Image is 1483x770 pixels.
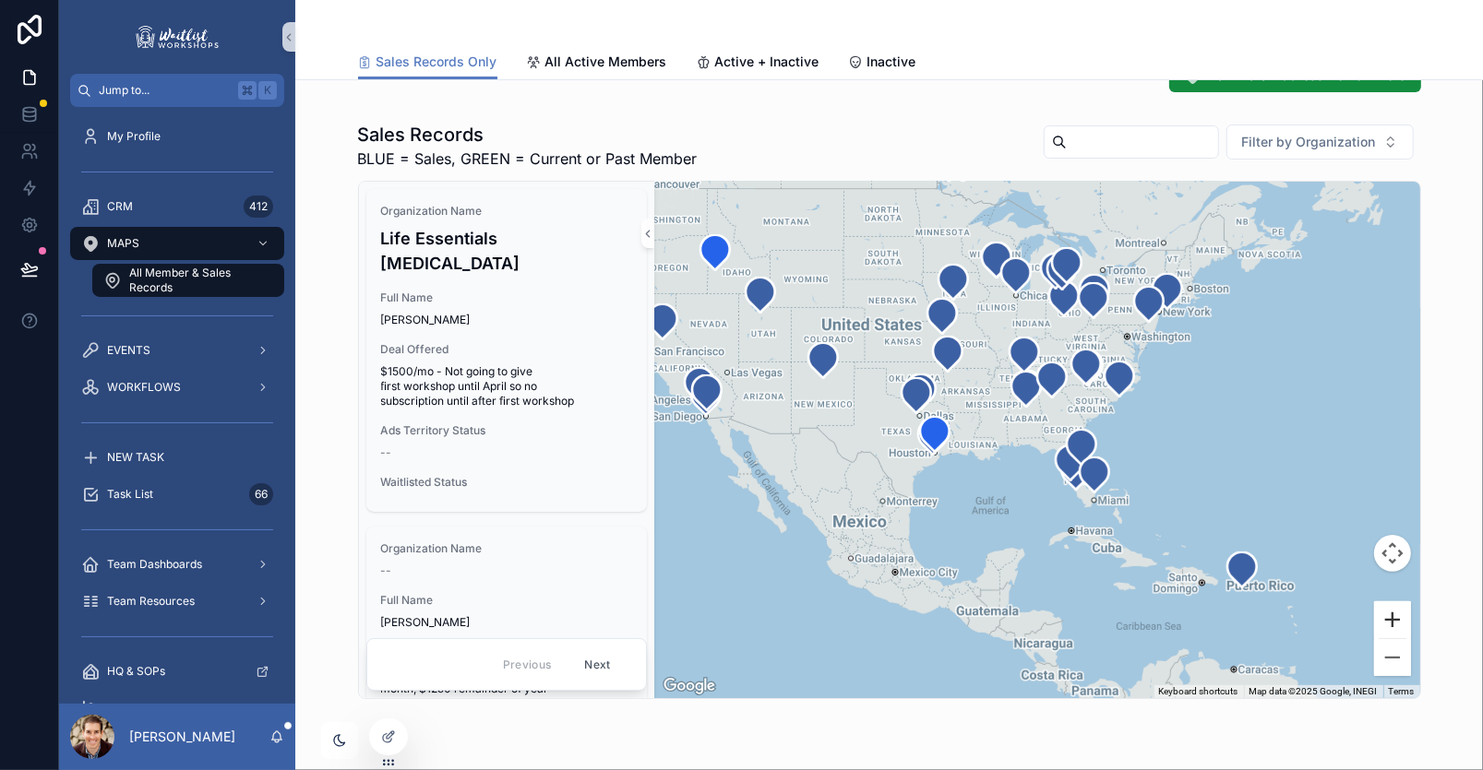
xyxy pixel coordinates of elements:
a: All Member & Sales Records [92,264,284,297]
span: Full Name [381,593,632,608]
a: Sales Records Only [358,45,497,80]
button: Zoom out [1374,639,1411,676]
a: Task List66 [70,478,284,511]
span: -- [381,563,392,578]
span: Show Rates [107,701,169,716]
span: My Profile [107,129,161,144]
a: CRM412 [70,190,284,223]
a: Show Rates [70,692,284,725]
button: Jump to...K [70,74,284,107]
img: App logo [133,22,221,52]
span: Filter by Organization [1242,133,1376,151]
a: Active + Inactive [697,45,819,82]
a: MAPS [70,227,284,260]
span: [PERSON_NAME] [381,615,632,630]
span: Inactive [867,53,916,71]
button: Select Button [1226,124,1414,160]
span: WORKFLOWS [107,380,181,395]
span: All Member & Sales Records [129,266,266,295]
div: 412 [244,195,273,218]
h4: Life Essentials [MEDICAL_DATA] [381,226,632,276]
p: [PERSON_NAME] [129,728,235,746]
button: Keyboard shortcuts [1159,685,1238,698]
span: All Active Members [545,53,667,71]
span: Jump to... [99,83,231,98]
span: Active + Inactive [715,53,819,71]
span: [PERSON_NAME] [381,313,632,327]
span: MAPS [107,236,139,251]
span: Organization Name [381,541,632,556]
a: WORKFLOWS [70,371,284,404]
span: Organization Name [381,204,632,219]
a: HQ & SOPs [70,655,284,688]
div: scrollable content [59,107,295,704]
span: K [260,83,275,98]
span: Team Dashboards [107,557,202,572]
span: Task List [107,487,153,502]
button: Zoom in [1374,601,1411,638]
span: Deal Offered [381,342,632,357]
span: CRM [107,199,133,214]
h1: Sales Records [358,122,698,148]
a: Team Resources [70,585,284,618]
a: Team Dashboards [70,548,284,581]
span: -- [381,445,392,460]
a: NEW TASK [70,441,284,474]
span: NEW TASK [107,450,164,465]
span: Ads Territory Status [381,423,632,438]
a: Open this area in Google Maps (opens a new window) [659,674,720,698]
button: Map camera controls [1374,535,1411,572]
span: Full Name [381,290,632,305]
span: Team Resources [107,594,195,609]
span: HQ & SOPs [107,664,165,679]
span: Sales Records Only [377,53,497,71]
img: Google [659,674,720,698]
a: Terms (opens in new tab) [1389,686,1415,696]
span: EVENTS [107,343,150,358]
a: All Active Members [527,45,667,82]
span: Waitlisted Status [381,475,632,490]
button: Next [571,650,623,679]
span: $1500/mo - Not going to give first workshop until April so no subscription until after first work... [381,364,632,409]
a: Inactive [849,45,916,82]
a: EVENTS [70,334,284,367]
span: BLUE = Sales, GREEN = Current or Past Member [358,148,698,170]
span: Map data ©2025 Google, INEGI [1250,686,1378,696]
a: My Profile [70,120,284,153]
div: 66 [249,483,273,505]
